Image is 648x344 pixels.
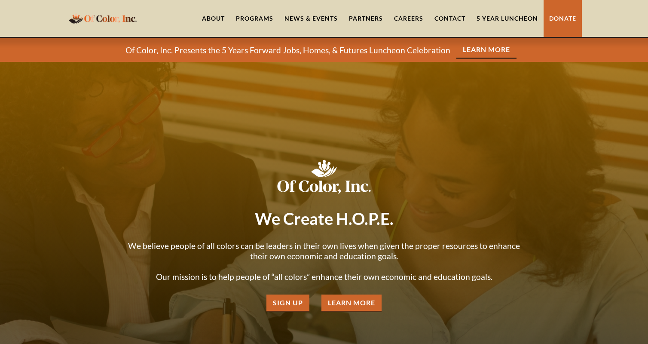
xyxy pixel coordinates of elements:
a: Learn More [321,295,382,312]
a: home [66,8,139,28]
p: We believe people of all colors can be leaders in their own lives when given the proper resources... [122,241,526,282]
a: Learn More [456,41,517,59]
div: Programs [236,14,273,23]
strong: We Create H.O.P.E. [255,209,394,228]
a: Sign Up [266,295,309,312]
p: Of Color, Inc. Presents the 5 Years Forward Jobs, Homes, & Futures Luncheon Celebration [125,45,450,55]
